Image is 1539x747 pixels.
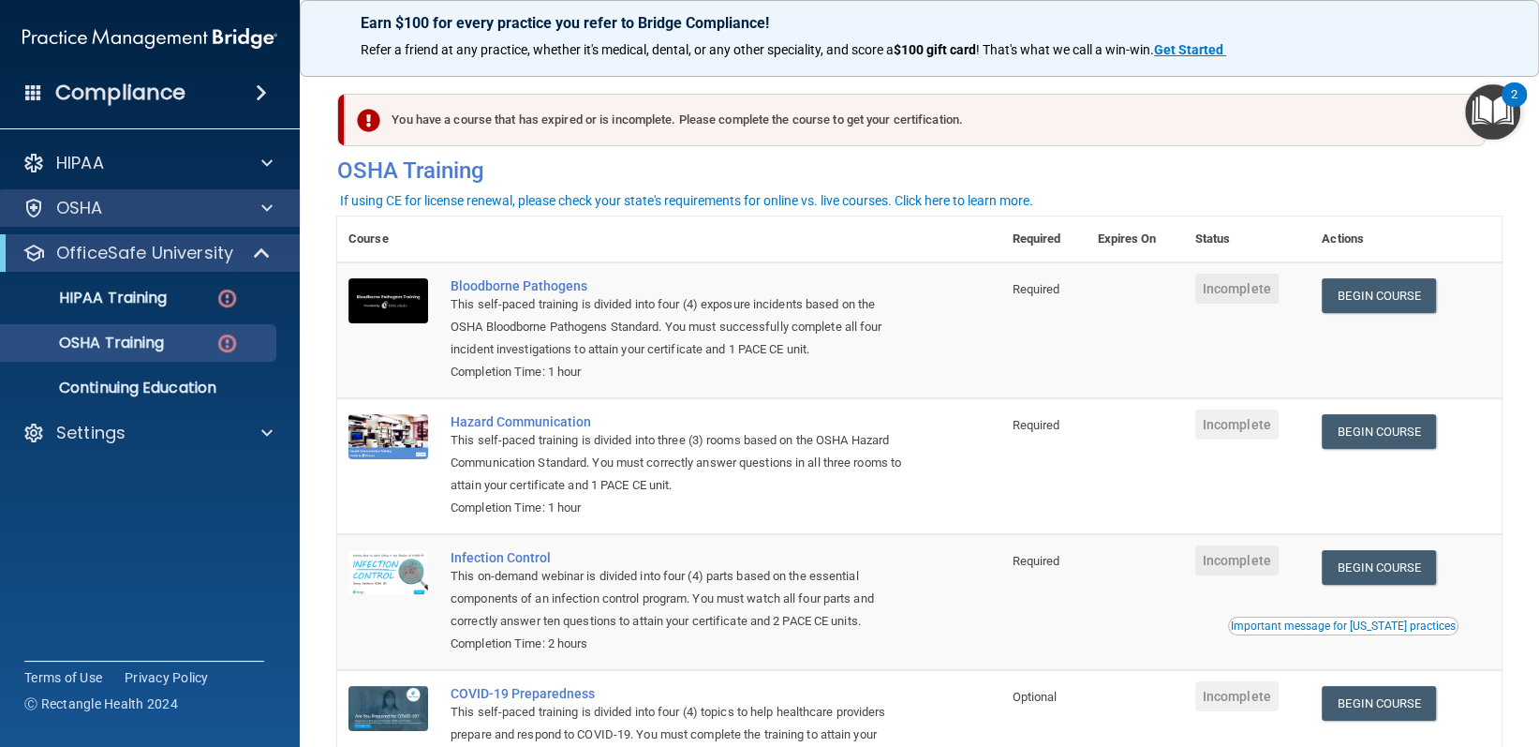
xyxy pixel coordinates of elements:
h4: OSHA Training [337,157,1502,184]
p: Settings [56,422,126,444]
strong: $100 gift card [894,42,976,57]
a: Settings [22,422,273,444]
div: Completion Time: 2 hours [451,633,907,655]
button: Open Resource Center, 2 new notifications [1465,84,1520,140]
span: Required [1012,282,1059,296]
span: Incomplete [1195,410,1279,440]
th: Status [1184,217,1310,262]
a: Bloodborne Pathogens [451,278,907,293]
div: This self-paced training is divided into three (3) rooms based on the OSHA Hazard Communication S... [451,429,907,497]
div: You have a course that has expired or is incomplete. Please complete the course to get your certi... [345,94,1486,146]
th: Expires On [1086,217,1183,262]
div: 2 [1511,95,1517,119]
a: COVID-19 Preparedness [451,686,907,701]
th: Actions [1310,217,1502,262]
th: Required [1000,217,1086,262]
a: Infection Control [451,550,907,565]
img: danger-circle.6113f641.png [215,287,239,310]
a: OSHA [22,197,273,219]
a: Begin Course [1322,686,1436,721]
a: Get Started [1154,42,1226,57]
span: Incomplete [1195,545,1279,575]
span: Required [1012,418,1059,432]
p: OfficeSafe University [56,242,233,264]
p: OSHA Training [12,334,164,352]
p: HIPAA Training [12,289,167,307]
p: Earn $100 for every practice you refer to Bridge Compliance! [361,14,1478,32]
img: PMB logo [22,20,277,57]
span: Refer a friend at any practice, whether it's medical, dental, or any other speciality, and score a [361,42,894,57]
span: Ⓒ Rectangle Health 2024 [24,695,178,713]
button: Read this if you are a dental practitioner in the state of CA [1228,617,1458,635]
a: Begin Course [1322,414,1436,449]
button: If using CE for license renewal, please check your state's requirements for online vs. live cours... [337,191,1036,210]
h4: Compliance [55,80,185,106]
a: Privacy Policy [125,668,209,687]
div: Important message for [US_STATE] practices [1231,620,1456,632]
div: Completion Time: 1 hour [451,361,907,383]
a: HIPAA [22,152,273,174]
strong: Get Started [1154,42,1223,57]
div: This on-demand webinar is divided into four (4) parts based on the essential components of an inf... [451,565,907,633]
span: ! That's what we call a win-win. [976,42,1154,57]
a: Terms of Use [24,668,102,687]
img: exclamation-circle-solid-danger.72ef9ffc.png [357,109,380,132]
a: OfficeSafe University [22,242,272,264]
div: Completion Time: 1 hour [451,497,907,519]
a: Hazard Communication [451,414,907,429]
span: Required [1012,554,1059,568]
span: Optional [1012,690,1057,704]
a: Begin Course [1322,550,1436,585]
p: Continuing Education [12,379,268,397]
span: Incomplete [1195,681,1279,711]
p: OSHA [56,197,103,219]
img: danger-circle.6113f641.png [215,332,239,355]
th: Course [337,217,439,262]
span: Incomplete [1195,274,1279,304]
div: This self-paced training is divided into four (4) exposure incidents based on the OSHA Bloodborne... [451,293,907,361]
a: Begin Course [1322,278,1436,313]
div: If using CE for license renewal, please check your state's requirements for online vs. live cours... [340,194,1033,207]
p: HIPAA [56,152,104,174]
